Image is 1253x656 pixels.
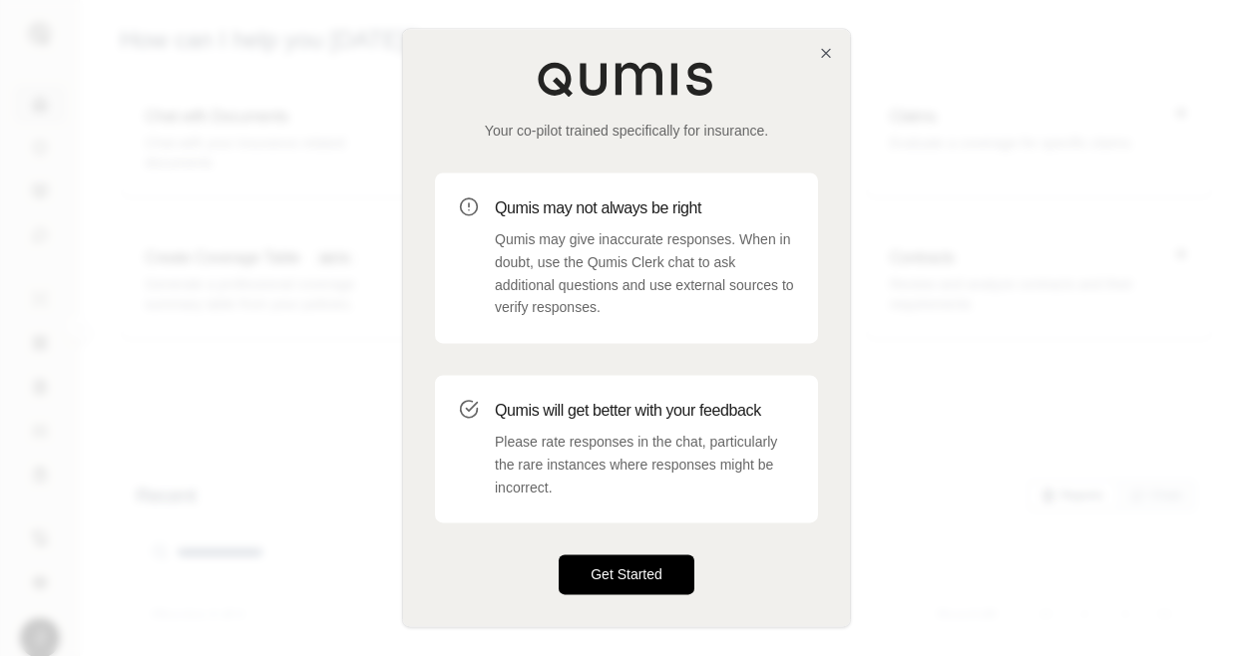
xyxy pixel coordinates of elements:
p: Your co-pilot trained specifically for insurance. [435,121,818,141]
p: Please rate responses in the chat, particularly the rare instances where responses might be incor... [495,431,794,498]
button: Get Started [559,555,694,595]
h3: Qumis may not always be right [495,196,794,220]
p: Qumis may give inaccurate responses. When in doubt, use the Qumis Clerk chat to ask additional qu... [495,228,794,319]
h3: Qumis will get better with your feedback [495,399,794,423]
img: Qumis Logo [537,61,716,97]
